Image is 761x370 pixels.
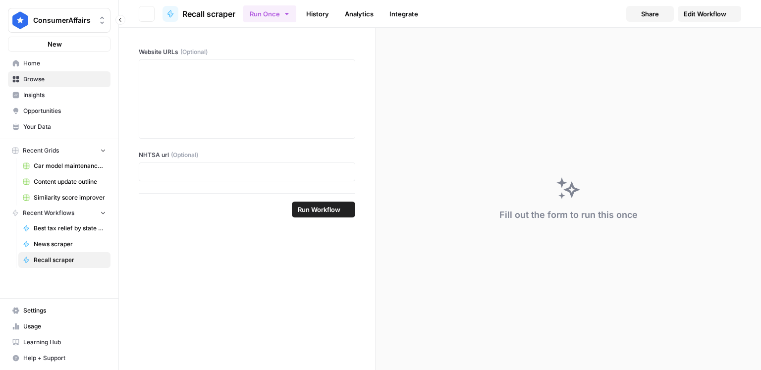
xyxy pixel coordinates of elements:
[48,39,62,49] span: New
[23,306,106,315] span: Settings
[18,236,110,252] a: News scraper
[33,15,93,25] span: ConsumerAffairs
[34,240,106,249] span: News scraper
[678,6,741,22] a: Edit Workflow
[641,9,659,19] span: Share
[8,303,110,318] a: Settings
[8,8,110,33] button: Workspace: ConsumerAffairs
[180,48,208,56] span: (Optional)
[383,6,424,22] a: Integrate
[23,354,106,363] span: Help + Support
[684,9,726,19] span: Edit Workflow
[163,6,235,22] a: Recall scraper
[34,161,106,170] span: Car model maintenance and repairs
[8,55,110,71] a: Home
[171,151,198,159] span: (Optional)
[8,119,110,135] a: Your Data
[300,6,335,22] a: History
[11,11,29,29] img: ConsumerAffairs Logo
[8,318,110,334] a: Usage
[8,350,110,366] button: Help + Support
[339,6,380,22] a: Analytics
[34,193,106,202] span: Similarity score improver
[18,220,110,236] a: Best tax relief by state writer
[18,252,110,268] a: Recall scraper
[139,151,355,159] label: NHTSA url
[23,75,106,84] span: Browse
[182,8,235,20] span: Recall scraper
[8,334,110,350] a: Learning Hub
[298,205,340,214] span: Run Workflow
[8,206,110,220] button: Recent Workflows
[8,87,110,103] a: Insights
[8,103,110,119] a: Opportunities
[23,209,74,217] span: Recent Workflows
[34,224,106,233] span: Best tax relief by state writer
[23,106,106,115] span: Opportunities
[139,48,355,56] label: Website URLs
[23,338,106,347] span: Learning Hub
[8,71,110,87] a: Browse
[34,177,106,186] span: Content update outline
[499,208,638,222] div: Fill out the form to run this once
[626,6,674,22] button: Share
[23,59,106,68] span: Home
[8,143,110,158] button: Recent Grids
[292,202,355,217] button: Run Workflow
[18,190,110,206] a: Similarity score improver
[23,122,106,131] span: Your Data
[23,146,59,155] span: Recent Grids
[18,174,110,190] a: Content update outline
[18,158,110,174] a: Car model maintenance and repairs
[34,256,106,264] span: Recall scraper
[23,91,106,100] span: Insights
[8,37,110,52] button: New
[243,5,296,22] button: Run Once
[23,322,106,331] span: Usage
